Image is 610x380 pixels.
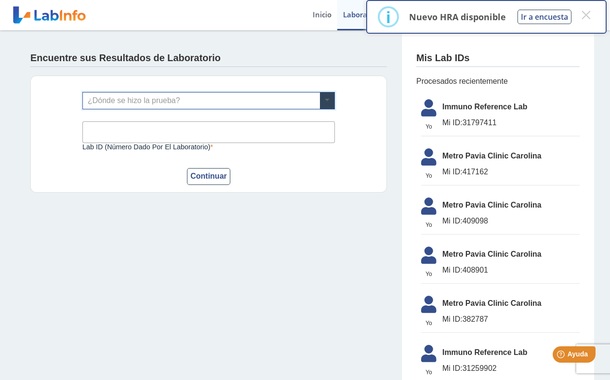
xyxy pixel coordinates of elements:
[442,117,580,129] span: 31797411
[442,168,463,176] span: Mi ID:
[409,11,506,23] p: Nuevo HRA disponible
[442,264,580,276] span: 408901
[415,270,442,278] span: Yo
[415,319,442,328] span: Yo
[442,363,580,374] span: 31259902
[517,10,571,24] button: Ir a encuesta
[442,314,580,325] span: 382787
[386,8,391,26] div: i
[416,52,470,64] h4: Mis Lab IDs
[442,364,463,372] span: Mi ID:
[415,368,442,377] span: Yo
[442,215,580,227] span: 409098
[524,342,599,369] iframe: Help widget launcher
[442,166,580,178] span: 417162
[442,217,463,225] span: Mi ID:
[442,266,463,274] span: Mi ID:
[442,101,580,113] span: Immuno Reference Lab
[577,6,595,24] button: Close this dialog
[442,315,463,323] span: Mi ID:
[30,52,221,64] h4: Encuentre sus Resultados de Laboratorio
[442,298,580,309] span: Metro Pavia Clinic Carolina
[415,221,442,229] span: Yo
[442,150,580,162] span: Metro Pavia Clinic Carolina
[415,171,442,180] span: Yo
[82,143,335,151] label: Lab ID (número dado por el laboratorio)
[415,122,442,131] span: Yo
[442,347,580,358] span: Immuno Reference Lab
[442,199,580,211] span: Metro Pavia Clinic Carolina
[442,118,463,127] span: Mi ID:
[442,249,580,260] span: Metro Pavia Clinic Carolina
[187,168,230,185] button: Continuar
[416,76,580,87] span: Procesados recientemente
